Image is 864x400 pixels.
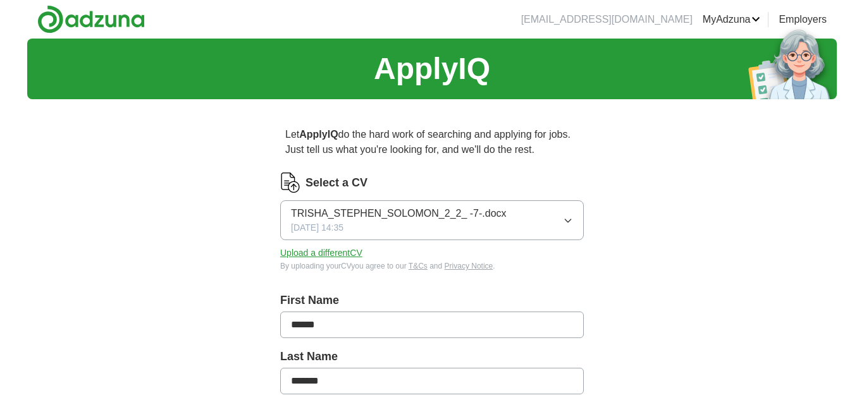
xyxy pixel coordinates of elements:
label: First Name [280,292,584,309]
img: CV Icon [280,173,300,193]
h1: ApplyIQ [374,46,490,92]
label: Last Name [280,348,584,365]
span: TRISHA_STEPHEN_SOLOMON_2_2_ -7-.docx [291,206,507,221]
button: Upload a differentCV [280,246,362,260]
a: Employers [779,12,827,27]
label: Select a CV [305,174,367,191]
a: MyAdzuna [703,12,761,27]
span: [DATE] 14:35 [291,221,343,234]
li: [EMAIL_ADDRESS][DOMAIN_NAME] [521,12,693,27]
a: Privacy Notice [445,262,493,270]
div: By uploading your CV you agree to our and . [280,260,584,272]
img: Adzuna logo [37,5,145,33]
strong: ApplyIQ [299,129,338,140]
p: Let do the hard work of searching and applying for jobs. Just tell us what you're looking for, an... [280,122,584,162]
a: T&Cs [409,262,428,270]
button: TRISHA_STEPHEN_SOLOMON_2_2_ -7-.docx[DATE] 14:35 [280,200,584,240]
